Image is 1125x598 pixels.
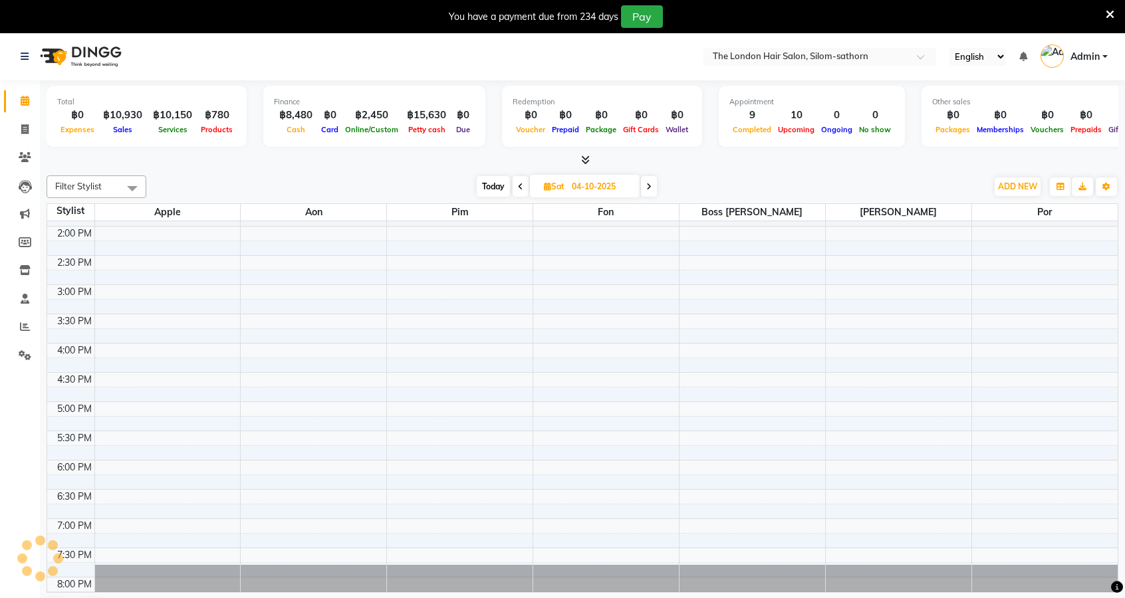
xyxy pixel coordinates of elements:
div: ฿8,480 [274,108,318,123]
div: ฿0 [582,108,620,123]
div: 3:00 PM [55,285,94,299]
button: ADD NEW [995,177,1041,196]
div: 7:30 PM [55,548,94,562]
span: Prepaids [1067,125,1105,134]
span: Petty cash [405,125,449,134]
span: Memberships [973,125,1027,134]
div: 2:00 PM [55,227,94,241]
div: ฿15,630 [402,108,451,123]
div: 5:30 PM [55,431,94,445]
span: Upcoming [775,125,818,134]
div: ฿0 [549,108,582,123]
div: Stylist [47,204,94,218]
div: ฿0 [57,108,98,123]
div: ฿0 [451,108,475,123]
div: Total [57,96,236,108]
span: No show [856,125,894,134]
div: 4:30 PM [55,373,94,387]
span: Due [453,125,473,134]
span: Online/Custom [342,125,402,134]
span: Completed [729,125,775,134]
div: 0 [818,108,856,123]
div: 6:30 PM [55,490,94,504]
span: Services [155,125,191,134]
div: ฿780 [197,108,236,123]
div: You have a payment due from 234 days [449,10,618,24]
span: Admin [1070,50,1100,64]
span: Voucher [513,125,549,134]
span: Gift Cards [620,125,662,134]
div: ฿2,450 [342,108,402,123]
div: ฿0 [513,108,549,123]
input: 2025-10-04 [568,177,634,197]
span: [PERSON_NAME] [826,204,971,221]
span: Package [582,125,620,134]
span: ADD NEW [998,181,1037,191]
span: Vouchers [1027,125,1067,134]
span: Filter Stylist [55,181,102,191]
div: ฿0 [620,108,662,123]
div: Redemption [513,96,691,108]
span: Prepaid [549,125,582,134]
div: ฿0 [662,108,691,123]
div: Appointment [729,96,894,108]
div: ฿0 [1027,108,1067,123]
span: Ongoing [818,125,856,134]
span: Pim [387,204,533,221]
span: Cash [283,125,309,134]
span: Products [197,125,236,134]
div: 6:00 PM [55,460,94,474]
div: 0 [856,108,894,123]
span: Aon [241,204,386,221]
span: Fon [533,204,679,221]
span: Apple [95,204,241,221]
span: Por [972,204,1118,221]
div: 5:00 PM [55,402,94,416]
div: ฿0 [1067,108,1105,123]
span: Wallet [662,125,691,134]
div: ฿0 [932,108,973,123]
span: Today [477,176,510,197]
div: ฿0 [973,108,1027,123]
div: 3:30 PM [55,314,94,328]
div: 9 [729,108,775,123]
span: Sat [541,181,568,191]
div: 2:30 PM [55,256,94,270]
span: Expenses [57,125,98,134]
div: 7:00 PM [55,519,94,533]
div: 8:00 PM [55,577,94,591]
div: 10 [775,108,818,123]
span: Sales [110,125,136,134]
div: ฿10,150 [148,108,197,123]
span: Boss [PERSON_NAME] [680,204,825,221]
span: Packages [932,125,973,134]
img: logo [34,38,125,75]
div: Finance [274,96,475,108]
div: ฿0 [318,108,342,123]
span: Card [318,125,342,134]
img: Admin [1041,45,1064,68]
div: ฿10,930 [98,108,148,123]
button: Pay [621,5,663,28]
div: 4:00 PM [55,344,94,357]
